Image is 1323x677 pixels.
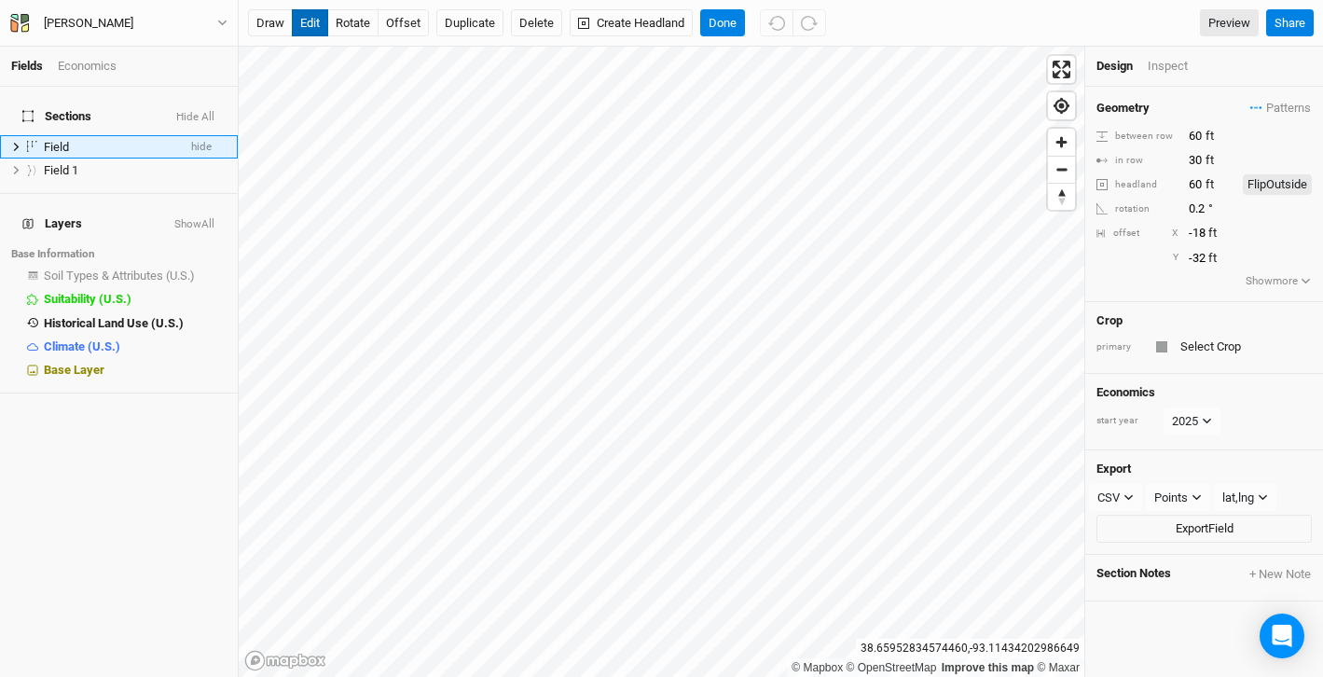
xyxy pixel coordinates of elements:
div: Base Layer [44,363,227,378]
button: Share [1266,9,1314,37]
button: Showmore [1245,272,1313,291]
div: rotation [1096,202,1178,216]
div: Design [1096,58,1133,75]
button: rotate [327,9,379,37]
button: + New Note [1248,566,1312,583]
div: headland [1096,178,1178,192]
div: primary [1096,340,1143,354]
span: hide [191,135,212,159]
div: lat,lng [1222,489,1254,507]
div: CSV [1097,489,1120,507]
button: Reset bearing to north [1048,183,1075,210]
button: Patterns [1249,98,1312,118]
span: Field [44,140,69,154]
div: Field [44,140,176,155]
div: Inspect [1148,58,1214,75]
button: Done [700,9,745,37]
div: [PERSON_NAME] [44,14,133,33]
button: offset [378,9,429,37]
span: Climate (U.S.) [44,339,120,353]
div: offset [1113,227,1139,241]
button: Duplicate [436,9,503,37]
h4: Crop [1096,313,1123,328]
div: Points [1154,489,1188,507]
div: between row [1096,130,1178,144]
a: Fields [11,59,43,73]
button: lat,lng [1214,484,1276,512]
div: Field 1 [44,163,227,178]
button: Zoom in [1048,129,1075,156]
div: X [1172,227,1178,241]
span: Historical Land Use (U.S.) [44,316,184,330]
a: Maxar [1037,661,1080,674]
button: Points [1146,484,1210,512]
input: Select Crop [1175,336,1312,358]
button: edit [292,9,328,37]
canvas: Map [239,47,1084,677]
a: Mapbox [792,661,843,674]
div: in row [1096,154,1178,168]
div: start year [1096,414,1162,428]
div: Historical Land Use (U.S.) [44,316,227,331]
span: Suitability (U.S.) [44,292,131,306]
div: Suitability (U.S.) [44,292,227,307]
span: Base Layer [44,363,104,377]
button: FlipOutside [1243,174,1312,195]
a: OpenStreetMap [847,661,937,674]
span: Reset bearing to north [1048,184,1075,210]
span: Field 1 [44,163,78,177]
span: Section Notes [1096,566,1171,583]
button: Redo (^Z) [792,9,826,37]
div: David Boatright [44,14,133,33]
span: Layers [22,216,82,231]
a: Improve this map [942,661,1034,674]
div: Y [1113,251,1178,265]
button: Enter fullscreen [1048,56,1075,83]
button: Find my location [1048,92,1075,119]
button: Delete [511,9,562,37]
button: draw [248,9,293,37]
span: Patterns [1250,99,1311,117]
button: 2025 [1164,408,1220,435]
button: CSV [1089,484,1142,512]
button: ShowAll [173,218,215,231]
a: Preview [1200,9,1259,37]
a: Mapbox logo [244,650,326,671]
button: ExportField [1096,515,1312,543]
button: Undo (^z) [760,9,793,37]
button: Create Headland [570,9,693,37]
span: Soil Types & Attributes (U.S.) [44,269,195,283]
button: Hide All [175,111,215,124]
div: 38.65952834574460 , -93.11434202986649 [856,639,1084,658]
h4: Export [1096,462,1312,477]
button: Zoom out [1048,156,1075,183]
span: Sections [22,109,91,124]
div: Climate (U.S.) [44,339,227,354]
button: [PERSON_NAME] [9,13,228,34]
h4: Economics [1096,385,1312,400]
div: Open Intercom Messenger [1260,614,1304,658]
h4: Geometry [1096,101,1150,116]
div: Economics [58,58,117,75]
span: Zoom out [1048,157,1075,183]
div: Soil Types & Attributes (U.S.) [44,269,227,283]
